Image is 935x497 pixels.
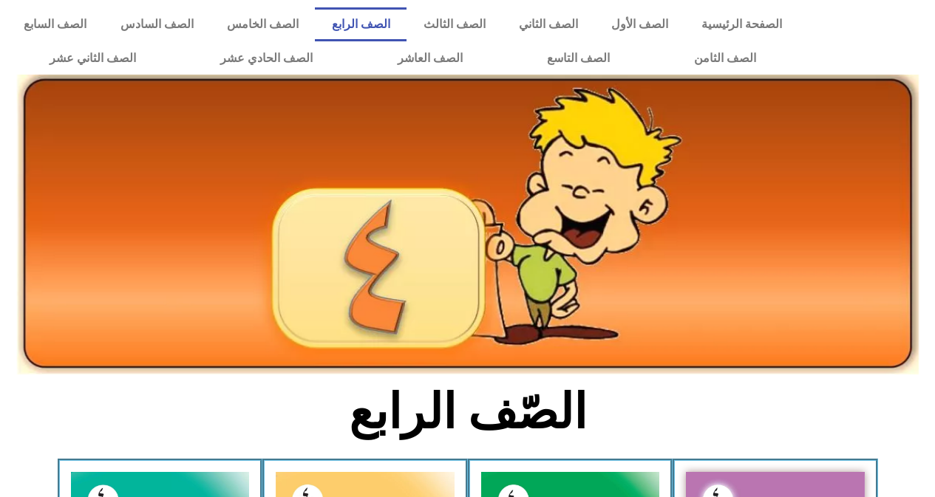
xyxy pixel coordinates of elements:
[210,7,315,41] a: الصف الخامس
[103,7,210,41] a: الصف السادس
[7,7,103,41] a: الصف السابع
[178,41,355,75] a: الصف الحادي عشر
[7,41,178,75] a: الصف الثاني عشر
[502,7,594,41] a: الصف الثاني
[356,41,505,75] a: الصف العاشر
[684,7,798,41] a: الصفحة الرئيسية
[407,7,502,41] a: الصف الثالث
[505,41,652,75] a: الصف التاسع
[652,41,798,75] a: الصف الثامن
[594,7,684,41] a: الصف الأول
[315,7,407,41] a: الصف الرابع
[223,383,712,441] h2: الصّف الرابع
